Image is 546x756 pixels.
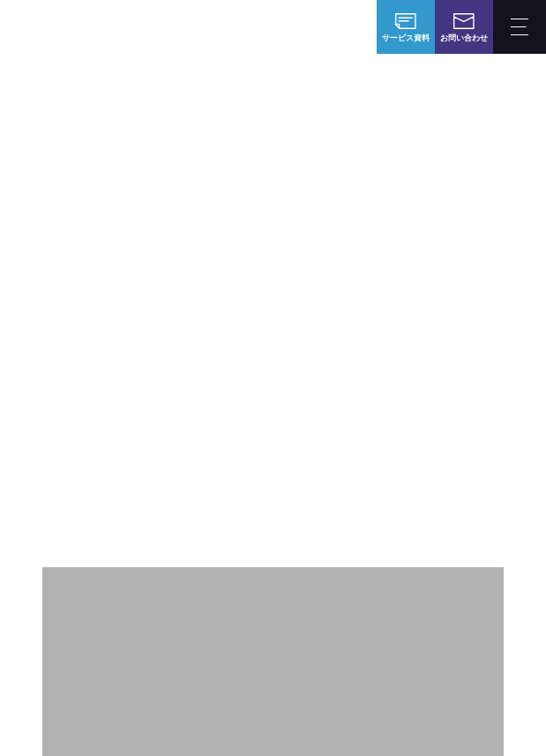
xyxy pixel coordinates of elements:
h1: AWS ジャーニーの 成功を実現 [42,319,503,539]
img: お問い合わせ [453,13,475,29]
img: AWS総合支援サービス C-Chorus サービス資料 [395,13,416,29]
p: AWSの導入からコスト削減、 構成・運用の最適化からデータ活用まで 規模や業種業態を問わない マネージドサービスで [42,145,503,302]
span: サービス資料 [382,32,430,44]
span: お問い合わせ [440,32,488,44]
